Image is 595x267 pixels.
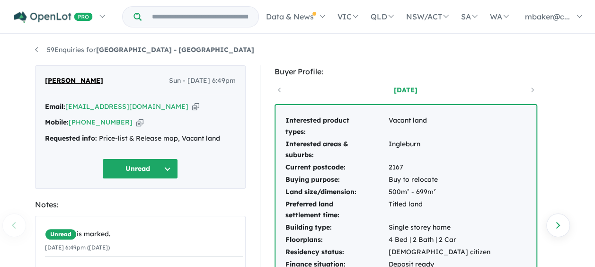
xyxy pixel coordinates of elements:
button: Copy [192,102,199,112]
a: 59Enquiries for[GEOGRAPHIC_DATA] - [GEOGRAPHIC_DATA] [35,45,254,54]
strong: [GEOGRAPHIC_DATA] - [GEOGRAPHIC_DATA] [96,45,254,54]
nav: breadcrumb [35,44,560,56]
td: Interested product types: [285,115,388,138]
small: [DATE] 6:49pm ([DATE]) [45,244,110,251]
td: Buying purpose: [285,174,388,186]
td: Vacant land [388,115,491,138]
td: Buy to relocate [388,174,491,186]
button: Copy [136,117,143,127]
strong: Requested info: [45,134,97,142]
div: Notes: [35,198,246,211]
td: Single storey home [388,222,491,234]
input: Try estate name, suburb, builder or developer [143,7,257,27]
a: [PHONE_NUMBER] [69,118,133,126]
span: Unread [45,229,77,240]
div: Buyer Profile: [275,65,537,78]
strong: Mobile: [45,118,69,126]
td: 500m² - 699m² [388,186,491,198]
div: is marked. [45,229,243,240]
span: [PERSON_NAME] [45,75,103,87]
strong: Email: [45,102,65,111]
td: Interested areas & suburbs: [285,138,388,162]
td: 2167 [388,161,491,174]
a: [EMAIL_ADDRESS][DOMAIN_NAME] [65,102,188,111]
span: Sun - [DATE] 6:49pm [169,75,236,87]
td: Building type: [285,222,388,234]
a: [DATE] [365,85,446,95]
td: Residency status: [285,246,388,258]
img: Openlot PRO Logo White [14,11,93,23]
td: Land size/dimension: [285,186,388,198]
span: mbaker@c... [525,12,570,21]
div: Price-list & Release map, Vacant land [45,133,236,144]
td: Floorplans: [285,234,388,246]
td: 4 Bed | 2 Bath | 2 Car [388,234,491,246]
td: Titled land [388,198,491,222]
button: Unread [102,159,178,179]
td: Current postcode: [285,161,388,174]
td: [DEMOGRAPHIC_DATA] citizen [388,246,491,258]
td: Ingleburn [388,138,491,162]
td: Preferred land settlement time: [285,198,388,222]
